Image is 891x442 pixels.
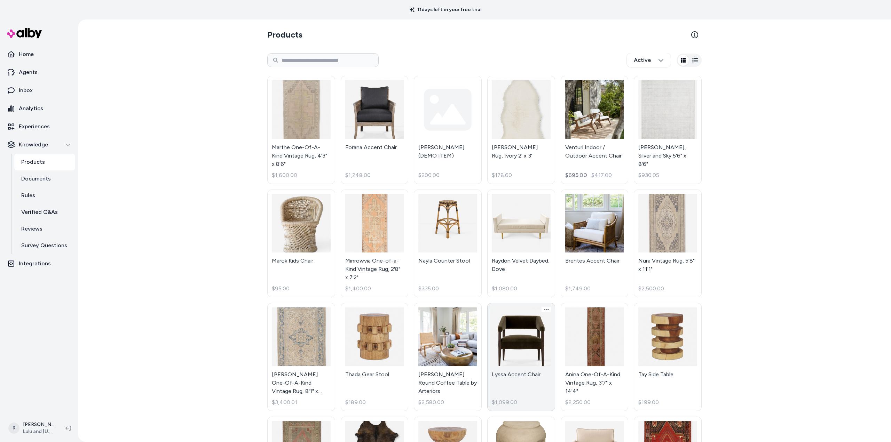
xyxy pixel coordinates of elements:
p: Knowledge [19,140,48,149]
a: Tay Side TableTay Side Table$199.00 [634,303,702,411]
a: Verified Q&As [14,204,75,220]
a: Thada Gear StoolThada Gear Stool$189.00 [341,303,409,411]
a: Alma Sheepskin Rug, Ivory 2' x 3'[PERSON_NAME] Rug, Ivory 2' x 3'$178.60 [487,76,555,184]
p: Agents [19,68,38,77]
p: Verified Q&As [21,208,58,216]
span: R [8,423,19,434]
button: Active [626,53,671,67]
a: Inbox [3,82,75,99]
a: Venturi Indoor / Outdoor Accent ChairVenturi Indoor / Outdoor Accent Chair$695.00$417.00 [561,76,629,184]
a: Analytics [3,100,75,117]
a: Forana Accent ChairForana Accent Chair$1,248.00 [341,76,409,184]
a: Nayla Counter StoolNayla Counter Stool$335.00 [414,190,482,298]
p: Analytics [19,104,43,113]
a: Experiences [3,118,75,135]
p: Integrations [19,259,51,268]
button: R[PERSON_NAME]Lulu and [US_STATE] [4,417,60,439]
a: Rules [14,187,75,204]
a: Minrowvia One-of-a-Kind Vintage Rug, 2'8" x 7'2"Minrowvia One-of-a-Kind Vintage Rug, 2'8" x 7'2"$... [341,190,409,298]
h2: Products [267,29,302,40]
a: Integrations [3,255,75,272]
a: Raydon Velvet Daybed, DoveRaydon Velvet Daybed, Dove$1,080.00 [487,190,555,298]
a: Ariadne Rug, Silver and Sky 5'6" x 8'6"[PERSON_NAME], Silver and Sky 5'6" x 8'6"$930.05 [634,76,702,184]
p: Products [21,158,45,166]
p: 11 days left in your free trial [405,6,486,13]
p: Reviews [21,225,42,233]
p: Rules [21,191,35,200]
a: Documents [14,170,75,187]
a: Reviews [14,220,75,237]
span: Lulu and [US_STATE] [23,428,54,435]
a: Brentes Accent ChairBrentes Accent Chair$1,749.00 [561,190,629,298]
p: Experiences [19,122,50,131]
p: Survey Questions [21,241,67,250]
a: Products [14,154,75,170]
button: Knowledge [3,136,75,153]
a: Marok Kids ChairMarok Kids Chair$95.00 [267,190,335,298]
p: Documents [21,175,51,183]
a: Anina One-Of-A-Kind Vintage Rug, 3'7" x 14'4"Anina One-Of-A-Kind Vintage Rug, 3'7" x 14'4"$2,250.00 [561,303,629,411]
a: Survey Questions [14,237,75,254]
a: Home [3,46,75,63]
a: Bates Round Coffee Table by Arteriors[PERSON_NAME] Round Coffee Table by Arteriors$2,580.00 [414,303,482,411]
a: Aldina One-Of-A-Kind Vintage Rug, 8'1" x 11'6"[PERSON_NAME] One-Of-A-Kind Vintage Rug, 8'1" x 11'... [267,303,335,411]
a: Marthe One-Of-A-Kind Vintage Rug, 4'3" x 8'6"Marthe One-Of-A-Kind Vintage Rug, 4'3" x 8'6"$1,600.00 [267,76,335,184]
p: [PERSON_NAME] [23,421,54,428]
a: Lyssa Accent ChairLyssa Accent Chair$1,099.00 [487,303,555,411]
a: Agents [3,64,75,81]
a: [PERSON_NAME] (DEMO ITEM)$200.00 [414,76,482,184]
img: alby Logo [7,28,42,38]
a: Nura Vintage Rug, 5'8" x 11'1"Nura Vintage Rug, 5'8" x 11'1"$2,500.00 [634,190,702,298]
p: Home [19,50,34,58]
p: Inbox [19,86,33,95]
